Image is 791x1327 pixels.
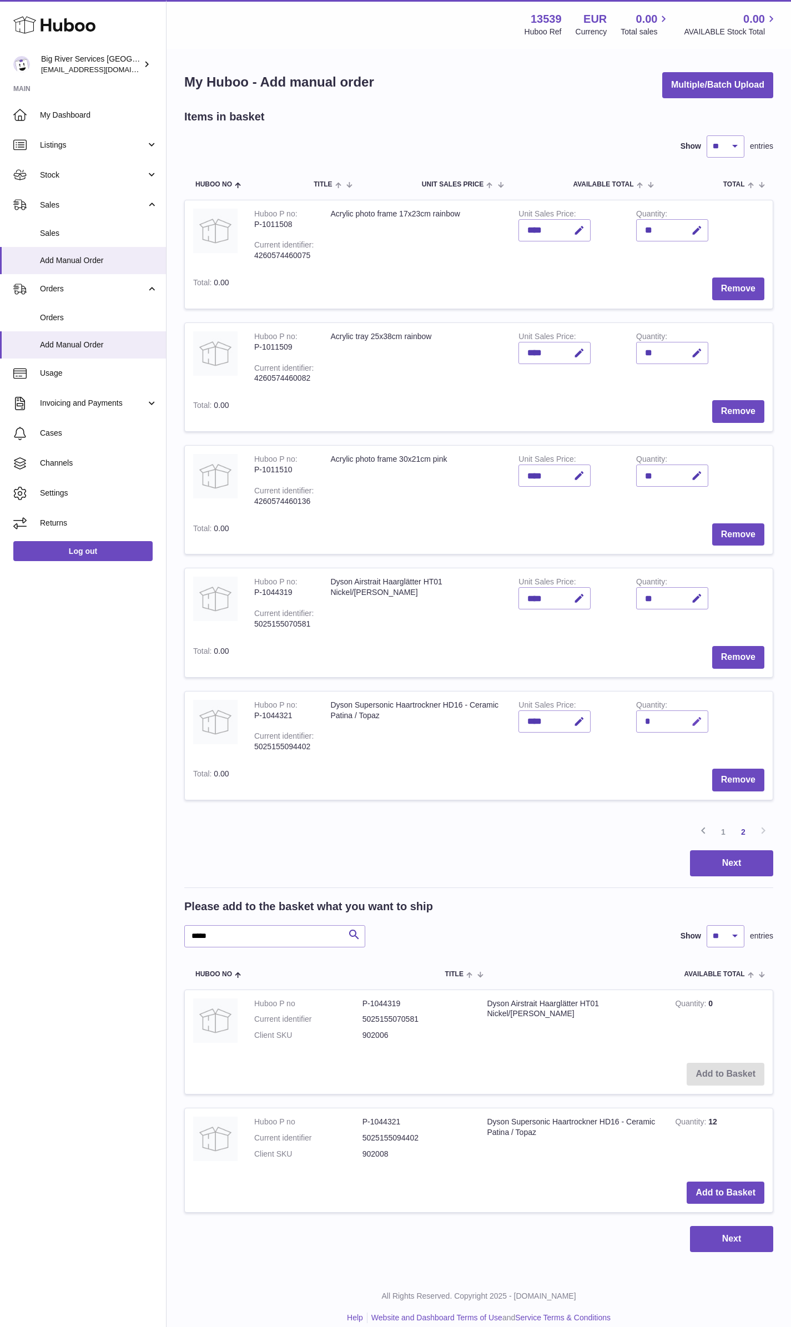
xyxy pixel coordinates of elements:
[636,12,658,27] span: 0.00
[193,331,238,376] img: Acrylic tray 25x38cm rainbow
[347,1313,363,1322] a: Help
[40,340,158,350] span: Add Manual Order
[254,998,362,1009] dt: Huboo P no
[13,56,30,73] img: de-logistics@bigriverintl.com
[214,769,229,778] span: 0.00
[750,141,773,152] span: entries
[184,73,374,91] h1: My Huboo - Add manual order
[40,428,158,438] span: Cases
[322,200,510,269] td: Acrylic photo frame 17x23cm rainbow
[422,181,483,188] span: Unit Sales Price
[214,278,229,287] span: 0.00
[40,458,158,468] span: Channels
[254,209,298,221] div: Huboo P no
[518,332,576,344] label: Unit Sales Price
[713,822,733,842] a: 1
[621,27,670,37] span: Total sales
[254,587,314,598] div: P-1044319
[684,27,778,37] span: AVAILABLE Stock Total
[41,54,141,75] div: Big River Services [GEOGRAPHIC_DATA]
[254,373,314,384] div: 4260574460082
[371,1313,502,1322] a: Website and Dashboard Terms of Use
[193,209,238,253] img: Acrylic photo frame 17x23cm rainbow
[40,170,146,180] span: Stock
[518,455,576,466] label: Unit Sales Price
[254,1133,362,1143] dt: Current identifier
[684,12,778,37] a: 0.00 AVAILABLE Stock Total
[690,850,773,876] button: Next
[322,446,510,514] td: Acrylic photo frame 30x21cm pink
[254,1030,362,1041] dt: Client SKU
[195,181,232,188] span: Huboo no
[40,488,158,498] span: Settings
[525,27,562,37] div: Huboo Ref
[193,401,214,412] label: Total
[254,1117,362,1127] dt: Huboo P no
[40,368,158,379] span: Usage
[193,278,214,290] label: Total
[184,109,265,124] h2: Items in basket
[636,455,667,466] label: Quantity
[518,577,576,589] label: Unit Sales Price
[723,181,745,188] span: Total
[690,1226,773,1252] button: Next
[40,518,158,528] span: Returns
[712,400,764,423] button: Remove
[712,523,764,546] button: Remove
[254,577,298,589] div: Huboo P no
[193,524,214,536] label: Total
[322,692,510,760] td: Dyson Supersonic Haartrockner HD16 - Ceramic Patina / Topaz
[254,710,314,721] div: P-1044321
[214,524,229,533] span: 0.00
[675,999,708,1011] strong: Quantity
[583,12,607,27] strong: EUR
[254,465,314,475] div: P-1011510
[40,228,158,239] span: Sales
[684,971,745,978] span: AVAILABLE Total
[712,769,764,791] button: Remove
[40,312,158,323] span: Orders
[662,72,773,98] button: Multiple/Batch Upload
[636,332,667,344] label: Quantity
[184,899,433,914] h2: Please add to the basket what you want to ship
[733,822,753,842] a: 2
[445,971,463,978] span: Title
[254,741,314,752] div: 5025155094402
[687,1182,764,1204] button: Add to Basket
[479,990,667,1055] td: Dyson Airstrait Haarglätter HT01 Nickel/[PERSON_NAME]
[621,12,670,37] a: 0.00 Total sales
[675,1117,708,1129] strong: Quantity
[362,998,471,1009] dd: P-1044319
[314,181,332,188] span: Title
[576,27,607,37] div: Currency
[712,646,764,669] button: Remove
[13,541,153,561] a: Log out
[193,769,214,781] label: Total
[518,209,576,221] label: Unit Sales Price
[193,577,238,621] img: Dyson Airstrait Haarglätter HT01 Nickel/Kupfer
[254,250,314,261] div: 4260574460075
[681,931,701,941] label: Show
[254,364,314,375] div: Current identifier
[193,454,238,498] img: Acrylic photo frame 30x21cm pink
[193,998,238,1043] img: Dyson Airstrait Haarglätter HT01 Nickel/Kupfer
[531,12,562,27] strong: 13539
[254,1149,362,1159] dt: Client SKU
[254,619,314,629] div: 5025155070581
[254,731,314,743] div: Current identifier
[41,65,163,74] span: [EMAIL_ADDRESS][DOMAIN_NAME]
[515,1313,611,1322] a: Service Terms & Conditions
[712,277,764,300] button: Remove
[254,332,298,344] div: Huboo P no
[518,700,576,712] label: Unit Sales Price
[254,219,314,230] div: P-1011508
[254,455,298,466] div: Huboo P no
[636,700,667,712] label: Quantity
[193,647,214,658] label: Total
[40,284,146,294] span: Orders
[362,1117,471,1127] dd: P-1044321
[362,1014,471,1025] dd: 5025155070581
[322,568,510,637] td: Dyson Airstrait Haarglätter HT01 Nickel/[PERSON_NAME]
[681,141,701,152] label: Show
[214,647,229,655] span: 0.00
